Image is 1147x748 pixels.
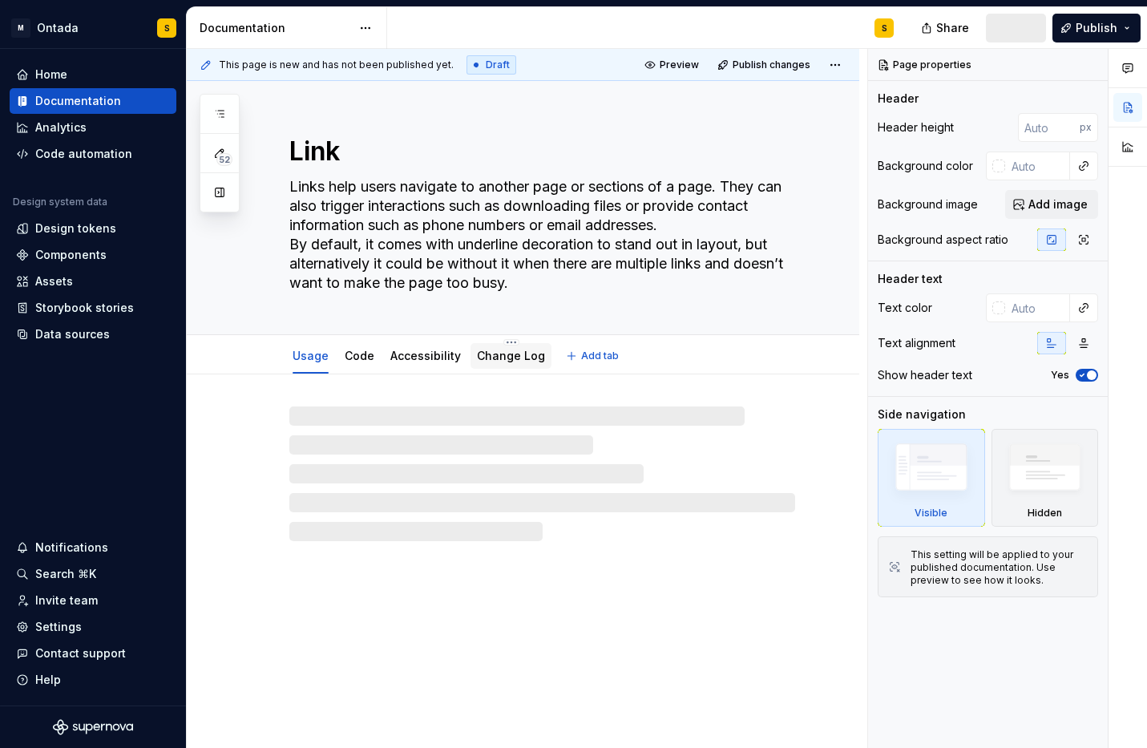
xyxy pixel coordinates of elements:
[878,271,943,287] div: Header text
[10,88,176,114] a: Documentation
[53,719,133,735] svg: Supernova Logo
[35,220,116,237] div: Design tokens
[878,119,954,135] div: Header height
[10,242,176,268] a: Components
[660,59,699,71] span: Preview
[216,153,232,166] span: 52
[338,338,381,372] div: Code
[10,321,176,347] a: Data sources
[35,619,82,635] div: Settings
[1052,14,1141,42] button: Publish
[1005,293,1070,322] input: Auto
[13,196,107,208] div: Design system data
[733,59,810,71] span: Publish changes
[640,54,706,76] button: Preview
[35,146,132,162] div: Code automation
[35,67,67,83] div: Home
[10,667,176,693] button: Help
[878,232,1008,248] div: Background aspect ratio
[219,59,454,71] span: This page is new and has not been published yet.
[35,119,87,135] div: Analytics
[35,247,107,263] div: Components
[878,91,919,107] div: Header
[882,22,887,34] div: S
[35,300,134,316] div: Storybook stories
[200,20,351,36] div: Documentation
[915,507,947,520] div: Visible
[477,349,545,362] a: Change Log
[936,20,969,36] span: Share
[1051,369,1069,382] label: Yes
[10,269,176,294] a: Assets
[878,158,973,174] div: Background color
[293,349,329,362] a: Usage
[10,641,176,666] button: Contact support
[37,20,79,36] div: Ontada
[992,429,1099,527] div: Hidden
[486,59,510,71] span: Draft
[10,216,176,241] a: Design tokens
[10,588,176,613] a: Invite team
[164,22,170,34] div: S
[911,548,1088,587] div: This setting will be applied to your published documentation. Use preview to see how it looks.
[35,592,98,609] div: Invite team
[35,273,73,289] div: Assets
[878,335,955,351] div: Text alignment
[384,338,467,372] div: Accessibility
[1028,196,1088,212] span: Add image
[1080,121,1092,134] p: px
[10,295,176,321] a: Storybook stories
[286,338,335,372] div: Usage
[10,141,176,167] a: Code automation
[878,300,932,316] div: Text color
[390,349,461,362] a: Accessibility
[913,14,979,42] button: Share
[10,62,176,87] a: Home
[1076,20,1117,36] span: Publish
[471,338,551,372] div: Change Log
[10,561,176,587] button: Search ⌘K
[11,18,30,38] div: M
[713,54,818,76] button: Publish changes
[1005,152,1070,180] input: Auto
[878,429,985,527] div: Visible
[286,132,792,171] textarea: Link
[1018,113,1080,142] input: Auto
[35,645,126,661] div: Contact support
[10,614,176,640] a: Settings
[581,350,619,362] span: Add tab
[878,367,972,383] div: Show header text
[35,93,121,109] div: Documentation
[35,326,110,342] div: Data sources
[10,115,176,140] a: Analytics
[10,535,176,560] button: Notifications
[286,174,792,296] textarea: Links help users navigate to another page or sections of a page. They can also trigger interactio...
[878,196,978,212] div: Background image
[35,566,96,582] div: Search ⌘K
[1028,507,1062,520] div: Hidden
[345,349,374,362] a: Code
[35,540,108,556] div: Notifications
[561,345,626,367] button: Add tab
[878,406,966,423] div: Side navigation
[3,10,183,45] button: MOntadaS
[1005,190,1098,219] button: Add image
[35,672,61,688] div: Help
